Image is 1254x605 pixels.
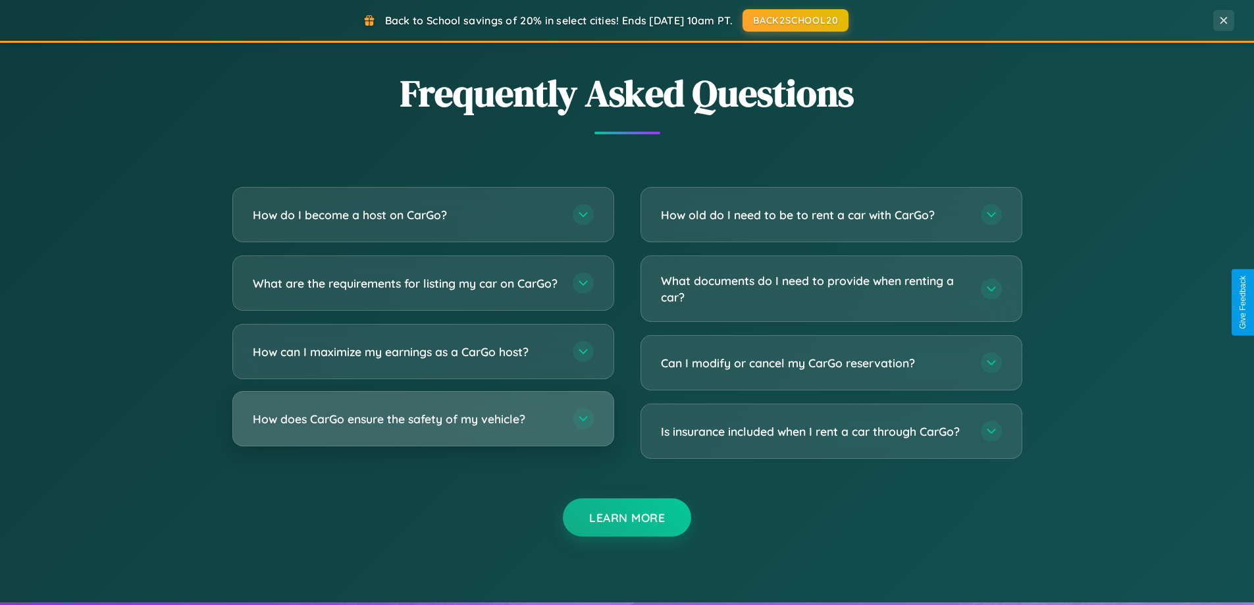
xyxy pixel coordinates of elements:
[661,423,968,440] h3: Is insurance included when I rent a car through CarGo?
[385,14,733,27] span: Back to School savings of 20% in select cities! Ends [DATE] 10am PT.
[253,411,560,427] h3: How does CarGo ensure the safety of my vehicle?
[253,275,560,292] h3: What are the requirements for listing my car on CarGo?
[1238,276,1247,329] div: Give Feedback
[253,207,560,223] h3: How do I become a host on CarGo?
[661,273,968,305] h3: What documents do I need to provide when renting a car?
[661,355,968,371] h3: Can I modify or cancel my CarGo reservation?
[743,9,849,32] button: BACK2SCHOOL20
[563,498,691,537] button: Learn More
[661,207,968,223] h3: How old do I need to be to rent a car with CarGo?
[253,344,560,360] h3: How can I maximize my earnings as a CarGo host?
[232,68,1022,118] h2: Frequently Asked Questions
